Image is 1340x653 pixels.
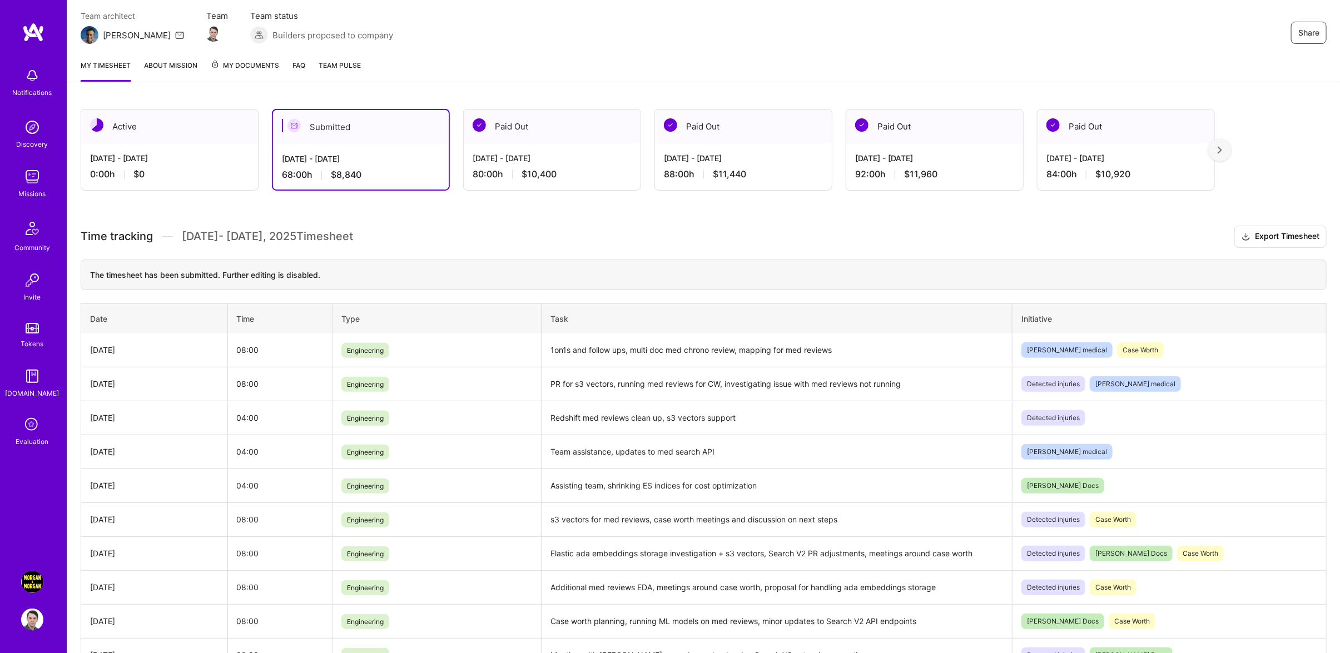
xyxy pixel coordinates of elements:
span: Share [1298,27,1319,38]
a: Team Member Avatar [206,24,221,43]
td: 08:00 [227,502,332,536]
div: [DATE] [90,514,219,525]
img: Builders proposed to company [250,26,268,44]
span: [PERSON_NAME] Docs [1021,478,1104,494]
td: 08:00 [227,367,332,401]
div: [DATE] [90,547,219,559]
div: Paid Out [655,109,832,143]
span: Case Worth [1117,342,1164,358]
div: Missions [19,188,46,200]
div: 80:00 h [473,168,632,180]
div: Paid Out [464,109,641,143]
img: right [1218,146,1222,154]
div: [DATE] - [DATE] [90,152,249,164]
img: Paid Out [664,118,677,132]
span: [PERSON_NAME] Docs [1021,614,1104,629]
div: [DATE] [90,446,219,457]
a: FAQ [292,59,305,82]
i: icon Mail [175,31,184,39]
td: 08:00 [227,570,332,604]
span: Detected injuries [1021,512,1085,527]
td: Case worth planning, running ML models on med reviews, minor updates to Search V2 API endpoints [542,604,1013,638]
a: My timesheet [81,59,131,82]
div: Community [14,242,50,253]
span: Case Worth [1090,580,1136,595]
img: teamwork [21,166,43,188]
div: [DATE] - [DATE] [282,153,440,165]
button: Export Timesheet [1234,226,1327,248]
span: $0 [133,168,145,180]
i: icon Download [1242,231,1250,243]
span: Engineering [341,411,389,426]
img: User Avatar [21,609,43,631]
span: Team architect [81,10,184,22]
span: Engineering [341,580,389,595]
th: Date [81,303,228,333]
td: Elastic ada embeddings storage investigation + s3 vectors, Search V2 PR adjustments, meetings aro... [542,536,1013,570]
div: 88:00 h [664,168,823,180]
td: PR for s3 vectors, running med reviews for CW, investigating issue with med reviews not running [542,367,1013,401]
div: [DATE] [90,480,219,491]
td: 08:00 [227,536,332,570]
td: 08:00 [227,604,332,638]
span: Case Worth [1090,512,1136,527]
img: Submitted [287,119,301,132]
img: tokens [26,323,39,333]
a: My Documents [211,59,279,82]
div: The timesheet has been submitted. Further editing is disabled. [81,260,1327,290]
span: Time tracking [81,230,153,243]
td: Redshift med reviews clean up, s3 vectors support [542,401,1013,435]
div: [DATE] - [DATE] [473,152,632,164]
div: Paid Out [1038,109,1214,143]
td: 1on1s and follow ups, multi doc med chrono review, mapping for med reviews [542,333,1013,367]
span: Case Worth [1109,614,1155,629]
span: Detected injuries [1021,546,1085,561]
div: Notifications [13,87,52,98]
td: 08:00 [227,333,332,367]
img: logo [22,22,44,42]
span: Detected injuries [1021,580,1085,595]
img: Team Architect [81,26,98,44]
img: guide book [21,365,43,387]
td: Team assistance, updates to med search API [542,435,1013,468]
span: [PERSON_NAME] medical [1090,376,1181,392]
span: $11,960 [904,168,937,180]
span: Engineering [341,512,389,527]
span: Engineering [341,343,389,358]
div: Evaluation [16,436,49,447]
span: $11,440 [713,168,746,180]
span: $10,920 [1095,168,1130,180]
td: Assisting team, shrinking ES indices for cost optimization [542,468,1013,502]
div: [DOMAIN_NAME] [6,387,59,399]
span: Engineering [341,377,389,392]
div: [DATE] [90,344,219,356]
span: Team Pulse [319,61,361,69]
img: Paid Out [473,118,486,132]
th: Task [542,303,1013,333]
span: My Documents [211,59,279,72]
div: Submitted [273,110,449,144]
div: 92:00 h [855,168,1014,180]
th: Time [227,303,332,333]
span: Engineering [341,614,389,629]
span: Team status [250,10,393,22]
a: Morgan & Morgan Case Value Prediction Tool [18,571,46,593]
span: [PERSON_NAME] medical [1021,444,1113,460]
span: [PERSON_NAME] Docs [1090,546,1173,561]
a: Team Pulse [319,59,361,82]
div: [DATE] [90,581,219,593]
img: bell [21,64,43,87]
span: Builders proposed to company [272,29,393,41]
th: Type [332,303,541,333]
span: [PERSON_NAME] medical [1021,342,1113,358]
button: Share [1291,22,1327,44]
img: Paid Out [855,118,868,132]
img: Active [90,118,103,132]
img: Community [19,215,46,242]
span: Case Worth [1177,546,1224,561]
td: 04:00 [227,401,332,435]
td: Additional med reviews EDA, meetings around case worth, proposal for handling ada embeddings storage [542,570,1013,604]
img: Team Member Avatar [205,25,222,42]
a: User Avatar [18,609,46,631]
div: Tokens [21,338,44,350]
